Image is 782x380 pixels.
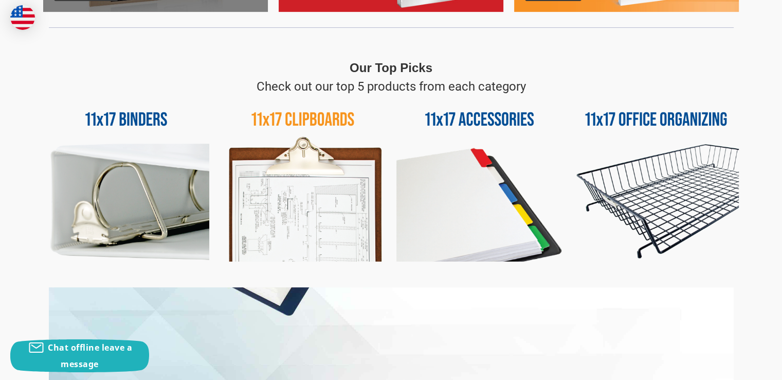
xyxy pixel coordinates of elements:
[10,339,149,372] button: Chat offline leave a message
[43,96,209,262] img: 11x17 Binders
[220,96,386,262] img: 11x17 Clipboards
[10,5,35,30] img: duty and tax information for United States
[350,59,432,77] p: Our Top Picks
[48,342,132,370] span: Chat offline leave a message
[573,96,739,262] img: 11x17 Office Organizing
[257,77,526,96] p: Check out our top 5 products from each category
[396,96,562,262] img: 11x17 Accessories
